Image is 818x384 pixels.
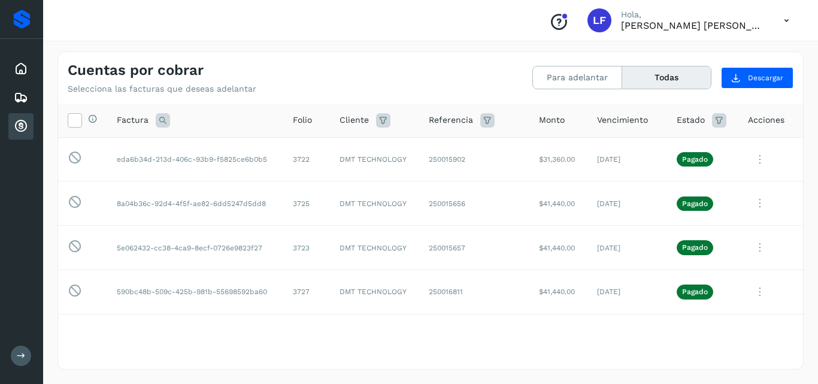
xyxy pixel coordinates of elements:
[539,114,565,126] span: Monto
[8,56,34,82] div: Inicio
[283,137,330,182] td: 3722
[283,226,330,270] td: 3723
[429,114,473,126] span: Referencia
[340,114,369,126] span: Cliente
[330,270,419,314] td: DMT TECHNOLOGY
[682,199,708,208] p: Pagado
[682,155,708,164] p: Pagado
[587,226,667,270] td: [DATE]
[107,270,283,314] td: 590bc48b-509c-425b-981b-55698592ba60
[622,66,711,89] button: Todas
[748,114,784,126] span: Acciones
[68,84,256,94] p: Selecciona las facturas que deseas adelantar
[529,182,587,226] td: $41,440.00
[748,72,783,83] span: Descargar
[587,314,667,358] td: [DATE]
[293,114,312,126] span: Folio
[419,270,530,314] td: 250016811
[117,114,149,126] span: Factura
[587,182,667,226] td: [DATE]
[587,137,667,182] td: [DATE]
[283,270,330,314] td: 3727
[682,288,708,296] p: Pagado
[419,137,530,182] td: 250015902
[621,10,765,20] p: Hola,
[529,314,587,358] td: $41,440.00
[529,270,587,314] td: $41,440.00
[330,137,419,182] td: DMT TECHNOLOGY
[621,20,765,31] p: Luis Felipe Salamanca Lopez
[283,182,330,226] td: 3725
[330,314,419,358] td: DMT TECHNOLOGY
[529,226,587,270] td: $41,440.00
[597,114,648,126] span: Vencimiento
[8,113,34,140] div: Cuentas por cobrar
[677,114,705,126] span: Estado
[529,137,587,182] td: $31,360.00
[107,182,283,226] td: 8a04b36c-92d4-4f5f-ae82-6dd5247d5dd8
[419,226,530,270] td: 250015657
[330,182,419,226] td: DMT TECHNOLOGY
[587,270,667,314] td: [DATE]
[721,67,793,89] button: Descargar
[8,84,34,111] div: Embarques
[419,314,530,358] td: 250016927
[107,137,283,182] td: eda6b34d-213d-406c-93b9-f5825ce6b0b5
[68,62,204,79] h4: Cuentas por cobrar
[107,226,283,270] td: 5e062432-cc38-4ca9-8ecf-0726e9823f27
[283,314,330,358] td: 3721
[107,314,283,358] td: 4cdcffb7-709b-44e1-8089-5e25874a46d2
[533,66,622,89] button: Para adelantar
[330,226,419,270] td: DMT TECHNOLOGY
[419,182,530,226] td: 250015656
[682,243,708,252] p: Pagado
